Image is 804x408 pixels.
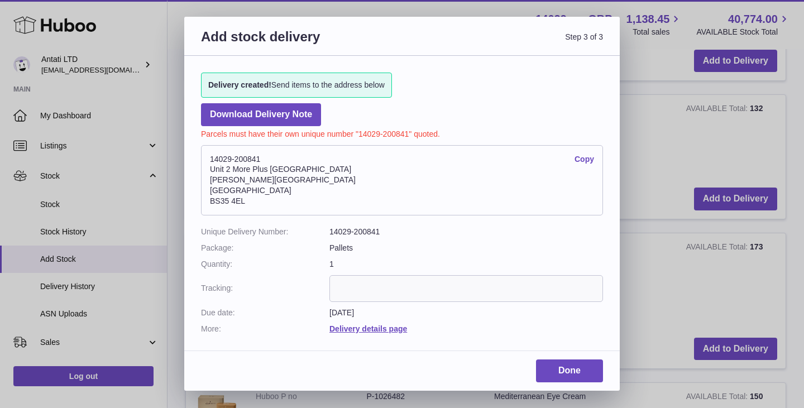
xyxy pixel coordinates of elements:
dd: [DATE] [329,308,603,318]
dt: Due date: [201,308,329,318]
p: Parcels must have their own unique number "14029-200841" quoted. [201,126,603,140]
dt: Tracking: [201,275,329,302]
a: Done [536,359,603,382]
dd: Pallets [329,243,603,253]
a: Delivery details page [329,324,407,333]
dd: 14029-200841 [329,227,603,237]
dt: Unique Delivery Number: [201,227,329,237]
dt: Package: [201,243,329,253]
a: Download Delivery Note [201,103,321,126]
dt: More: [201,324,329,334]
h3: Add stock delivery [201,28,402,59]
span: Step 3 of 3 [402,28,603,59]
address: 14029-200841 Unit 2 More Plus [GEOGRAPHIC_DATA] [PERSON_NAME][GEOGRAPHIC_DATA] [GEOGRAPHIC_DATA] ... [201,145,603,215]
dd: 1 [329,259,603,270]
strong: Delivery created! [208,80,271,89]
span: Send items to the address below [208,80,385,90]
dt: Quantity: [201,259,329,270]
a: Copy [575,154,594,165]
